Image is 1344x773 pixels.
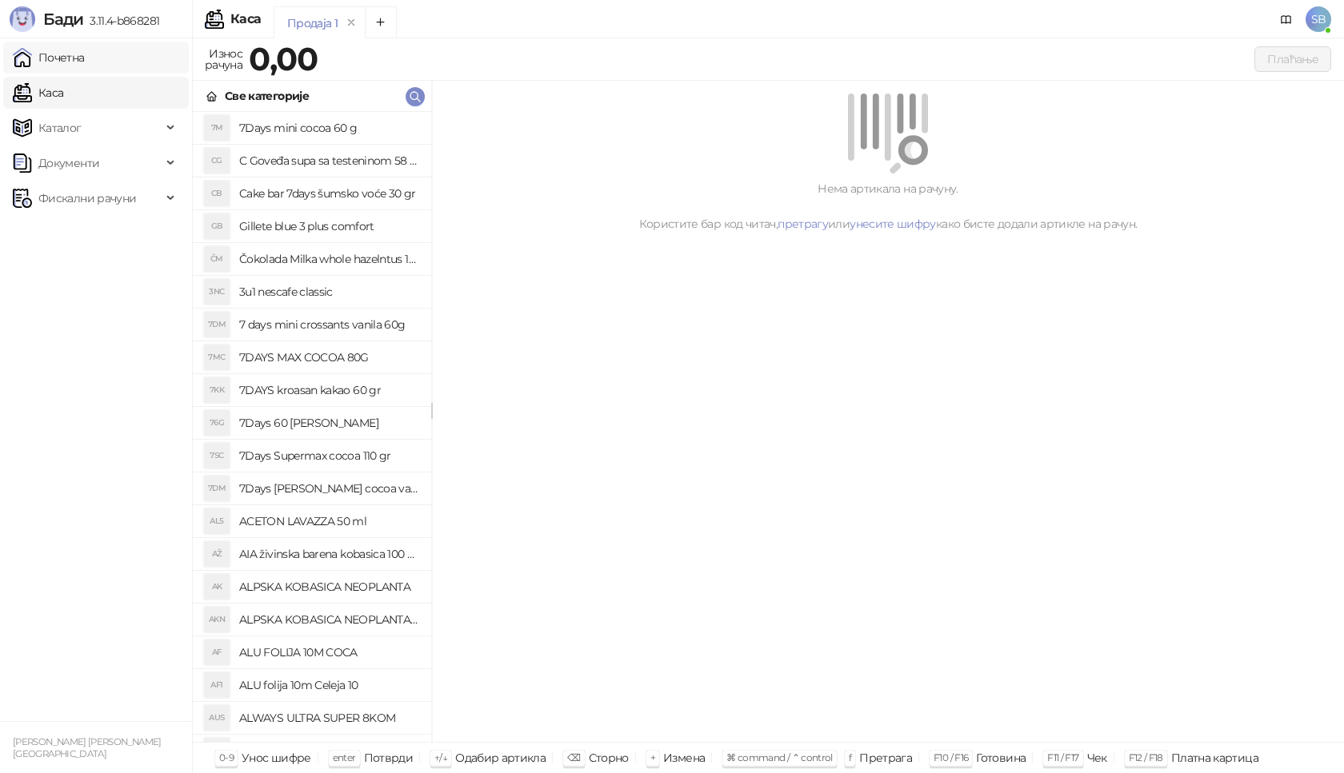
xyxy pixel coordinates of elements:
[38,147,99,179] span: Документи
[204,672,230,698] div: AF1
[239,181,418,206] h4: Cake bar 7days šumsko voće 30 gr
[204,443,230,468] div: 7SC
[239,213,418,239] h4: Gillete blue 3 plus comfort
[13,42,85,74] a: Почетна
[204,476,230,501] div: 7DM
[1274,6,1299,32] a: Документација
[239,607,418,632] h4: ALPSKA KOBASICA NEOPLANTA 1kg
[239,508,418,534] h4: ACETON LAVAZZA 50 ml
[204,607,230,632] div: AKN
[239,476,418,501] h4: 7Days [PERSON_NAME] cocoa vanila 80 gr
[850,217,936,231] a: унесите шифру
[204,115,230,141] div: 7M
[589,747,629,768] div: Сторно
[239,672,418,698] h4: ALU folija 10m Celeja 10
[239,345,418,370] h4: 7DAYS MAX COCOA 80G
[193,112,431,742] div: grid
[204,640,230,665] div: AF
[239,705,418,731] h4: ALWAYS ULTRA SUPER 8KOM
[202,43,246,75] div: Износ рачуна
[239,312,418,337] h4: 7 days mini crossants vanila 60g
[204,738,230,763] div: AUU
[859,747,912,768] div: Претрага
[83,14,159,28] span: 3.11.4-b868281
[204,574,230,600] div: AK
[239,279,418,305] h4: 3u1 nescafe classic
[239,377,418,403] h4: 7DAYS kroasan kakao 60 gr
[1306,6,1331,32] span: SB
[333,751,356,763] span: enter
[10,6,35,32] img: Logo
[204,541,230,567] div: AŽ
[204,345,230,370] div: 7MC
[341,16,362,30] button: remove
[204,410,230,436] div: 76G
[239,148,418,173] h4: C Goveđa supa sa testeninom 58 grama
[451,180,1325,233] div: Нема артикала на рачуну. Користите бар код читач, или како бисте додали артикле на рачун.
[1087,747,1107,768] div: Чек
[567,751,580,763] span: ⌫
[242,747,311,768] div: Унос шифре
[249,39,318,78] strong: 0,00
[204,181,230,206] div: CB
[13,736,162,759] small: [PERSON_NAME] [PERSON_NAME] [GEOGRAPHIC_DATA]
[38,112,82,144] span: Каталог
[204,508,230,534] div: AL5
[239,246,418,272] h4: Čokolada Milka whole hazelntus 100 gr
[455,747,546,768] div: Одабир артикла
[204,148,230,173] div: CG
[1129,751,1163,763] span: F12 / F18
[13,77,63,109] a: Каса
[976,747,1026,768] div: Готовина
[230,13,261,26] div: Каса
[650,751,655,763] span: +
[204,705,230,731] div: AUS
[364,747,414,768] div: Потврди
[239,115,418,141] h4: 7Days mini cocoa 60 g
[1047,751,1078,763] span: F11 / F17
[287,14,338,32] div: Продаја 1
[219,751,234,763] span: 0-9
[778,217,828,231] a: претрагу
[934,751,968,763] span: F10 / F16
[849,751,851,763] span: f
[38,182,136,214] span: Фискални рачуни
[239,541,418,567] h4: AIA živinska barena kobasica 100 gr
[365,6,397,38] button: Add tab
[204,279,230,305] div: 3NC
[1254,46,1331,72] button: Плаћање
[43,10,83,29] span: Бади
[726,751,833,763] span: ⌘ command / ⌃ control
[225,87,309,105] div: Све категорије
[204,246,230,272] div: ČM
[239,640,418,665] h4: ALU FOLIJA 10M COCA
[204,213,230,239] div: GB
[204,377,230,403] div: 7KK
[239,738,418,763] h4: ALWAYS ultra ulošci 16kom
[239,443,418,468] h4: 7Days Supermax cocoa 110 gr
[239,574,418,600] h4: ALPSKA KOBASICA NEOPLANTA
[434,751,447,763] span: ↑/↓
[1171,747,1258,768] div: Платна картица
[239,410,418,436] h4: 7Days 60 [PERSON_NAME]
[204,312,230,337] div: 7DM
[663,747,705,768] div: Измена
